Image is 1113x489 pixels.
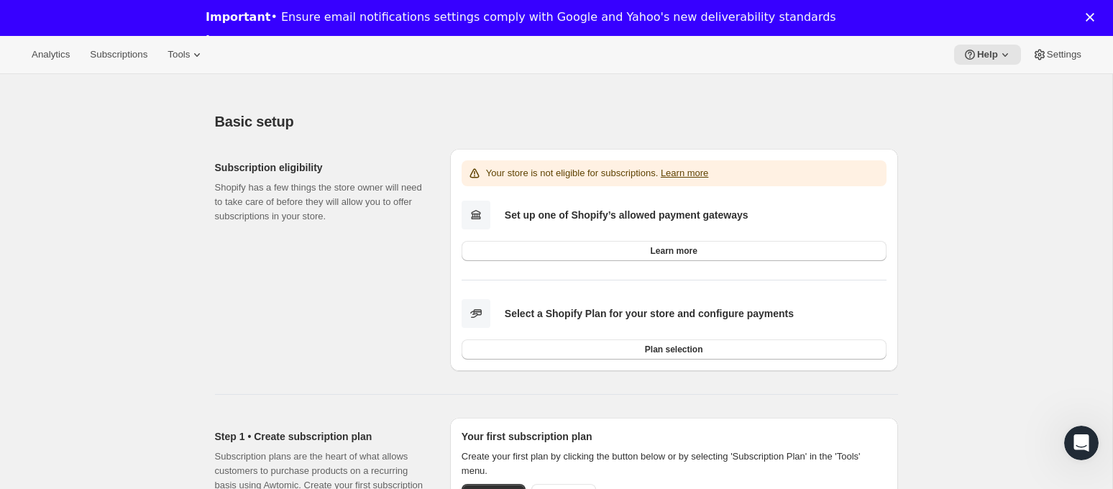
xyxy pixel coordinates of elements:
[650,245,697,257] span: Learn more
[81,45,156,65] button: Subscriptions
[1086,13,1100,22] div: Close
[159,45,213,65] button: Tools
[954,45,1021,65] button: Help
[1047,49,1081,60] span: Settings
[505,308,794,319] b: Select a Shopify Plan for your store and configure payments
[215,160,427,175] h2: Subscription eligibility
[168,49,190,60] span: Tools
[215,429,427,444] h2: Step 1 • Create subscription plan
[32,49,70,60] span: Analytics
[206,33,280,49] a: Learn more
[486,166,709,180] p: Your store is not eligible for subscriptions.
[462,449,887,478] p: Create your first plan by clicking the button below or by selecting 'Subscription Plan' in the 'T...
[1064,426,1099,460] iframe: Intercom live chat
[462,339,887,360] button: Plan selection
[462,241,887,261] a: Learn more
[215,180,427,224] p: Shopify has a few things the store owner will need to take care of before they will allow you to ...
[505,209,748,221] b: Set up one of Shopify’s allowed payment gateways
[661,168,708,178] a: Learn more
[977,49,998,60] span: Help
[462,429,887,444] h2: Your first subscription plan
[206,10,836,24] div: • Ensure email notifications settings comply with Google and Yahoo's new deliverability standards
[1024,45,1090,65] button: Settings
[215,114,294,129] span: Basic setup
[23,45,78,65] button: Analytics
[206,10,270,24] b: Important
[645,344,703,355] span: Plan selection
[90,49,147,60] span: Subscriptions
